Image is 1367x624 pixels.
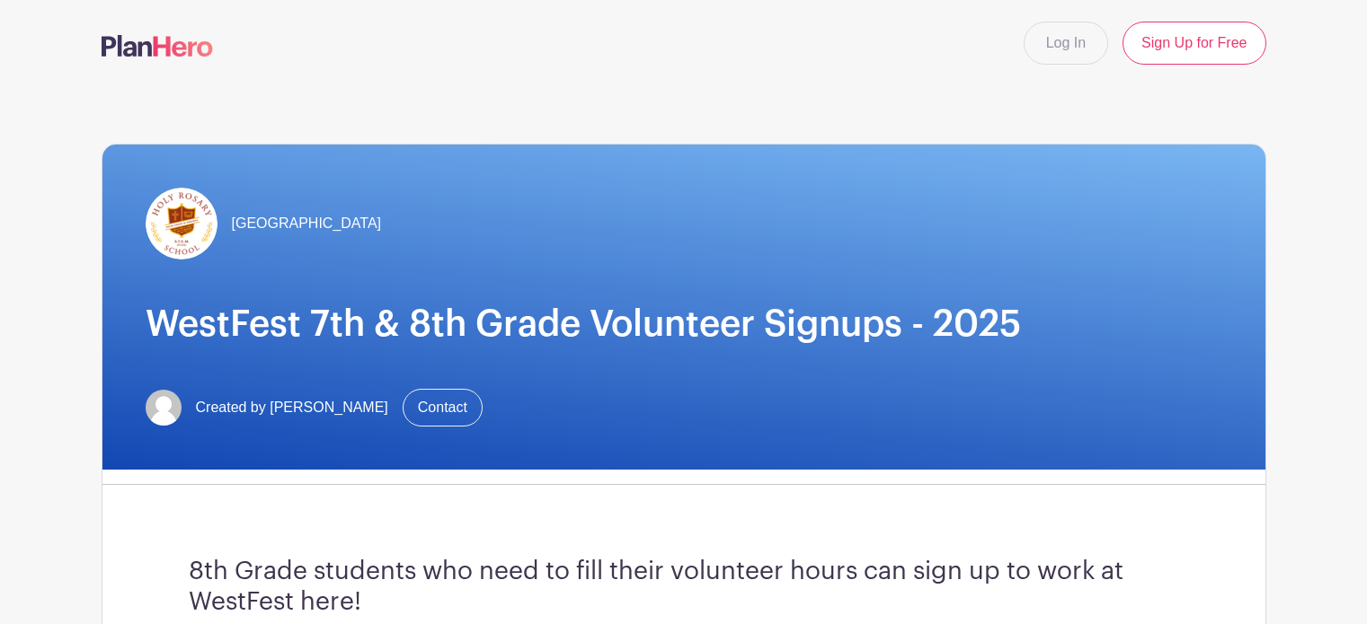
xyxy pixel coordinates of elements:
img: logo-507f7623f17ff9eddc593b1ce0a138ce2505c220e1c5a4e2b4648c50719b7d32.svg [102,35,213,57]
a: Log In [1024,22,1108,65]
a: Sign Up for Free [1123,22,1265,65]
a: Contact [403,389,483,426]
h1: WestFest 7th & 8th Grade Volunteer Signups - 2025 [146,303,1222,346]
img: hr-logo-circle.png [146,188,217,259]
span: Created by [PERSON_NAME] [196,397,388,418]
h3: 8th Grade students who need to fill their volunteer hours can sign up to work at WestFest here! [189,557,1179,617]
span: [GEOGRAPHIC_DATA] [232,213,382,234]
img: default-ce2991bfa6775e67f084385cd625a349d9dcbb7a52a09fb2fda1e96e2d18dcdb.png [146,390,182,426]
